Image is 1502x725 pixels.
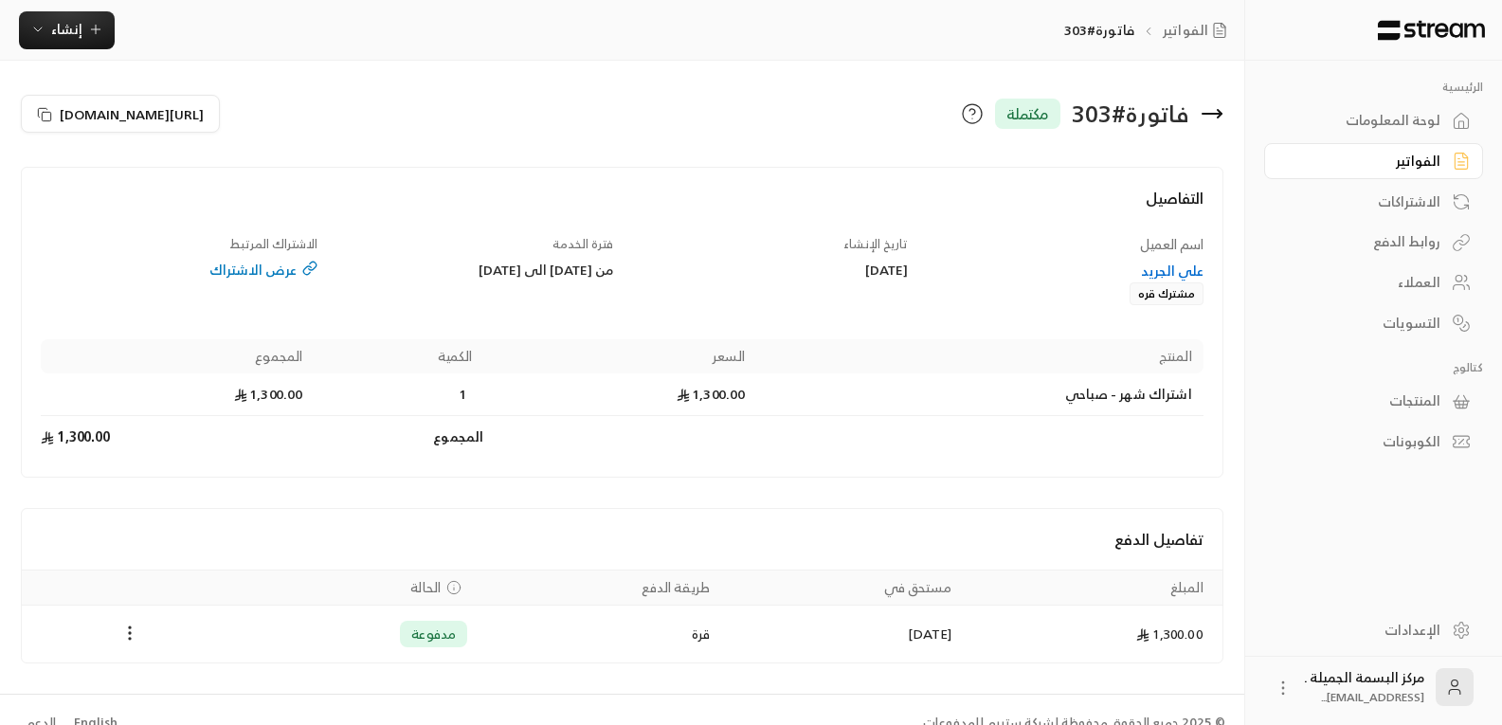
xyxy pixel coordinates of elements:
th: المنتج [756,339,1203,373]
div: فاتورة # 303 [1072,99,1189,129]
span: تاريخ الإنشاء [843,233,908,255]
nav: breadcrumb [1064,21,1235,40]
th: المبلغ [963,571,1222,606]
a: الاشتراكات [1264,183,1483,220]
a: العملاء [1264,264,1483,301]
span: [EMAIL_ADDRESS]... [1321,687,1424,707]
div: التسويات [1288,314,1440,333]
a: روابط الدفع [1264,224,1483,261]
td: 1,300.00 [483,373,756,416]
a: التسويات [1264,304,1483,341]
th: طريقة الدفع [479,571,721,606]
div: علي الجريد [927,262,1203,281]
span: إنشاء [51,17,82,41]
div: روابط الدفع [1288,232,1440,251]
a: الفواتير [1163,21,1235,40]
div: لوحة المعلومات [1288,111,1440,130]
table: Products [41,339,1203,458]
div: من [DATE] الى [DATE] [336,261,613,280]
div: العملاء [1288,273,1440,292]
a: لوحة المعلومات [1264,102,1483,139]
a: الإعدادات [1264,611,1483,648]
td: قرة [479,606,721,662]
div: الكوبونات [1288,432,1440,451]
span: الاشتراك المرتبط [229,233,317,255]
div: الإعدادات [1288,621,1440,640]
h4: التفاصيل [41,187,1203,228]
td: 1,300.00 [963,606,1222,662]
span: اسم العميل [1140,232,1203,256]
div: الاشتراكات [1288,192,1440,211]
span: 1 [453,385,472,404]
button: إنشاء [19,11,115,49]
span: مكتملة [1006,102,1049,125]
span: فترة الخدمة [552,233,613,255]
h4: تفاصيل الدفع [41,528,1203,551]
table: Payments [22,570,1222,662]
a: المنتجات [1264,383,1483,420]
span: الحالة [410,578,441,597]
a: عرض الاشتراك [41,261,317,280]
span: مدفوعة [411,625,456,643]
td: 1,300.00 [41,416,314,458]
a: الكوبونات [1264,424,1483,461]
p: الرئيسية [1264,80,1483,95]
button: [URL][DOMAIN_NAME] [21,95,220,133]
td: المجموع [314,416,483,458]
div: مركز البسمة الجميلة . [1304,668,1424,706]
div: الفواتير [1288,152,1440,171]
a: علي الجريدمشترك قره [927,262,1203,304]
div: [DATE] [631,261,908,280]
div: مشترك قره [1130,282,1203,305]
p: فاتورة#303 [1064,21,1134,40]
th: الكمية [314,339,483,373]
td: 1,300.00 [41,373,314,416]
th: المجموع [41,339,314,373]
p: كتالوج [1264,360,1483,375]
img: Logo [1376,20,1487,41]
a: الفواتير [1264,143,1483,180]
th: السعر [483,339,756,373]
div: المنتجات [1288,391,1440,410]
td: اشتراك شهر - صباحي [756,373,1203,416]
span: [URL][DOMAIN_NAME] [60,104,204,124]
th: مستحق في [721,571,963,606]
td: [DATE] [721,606,963,662]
